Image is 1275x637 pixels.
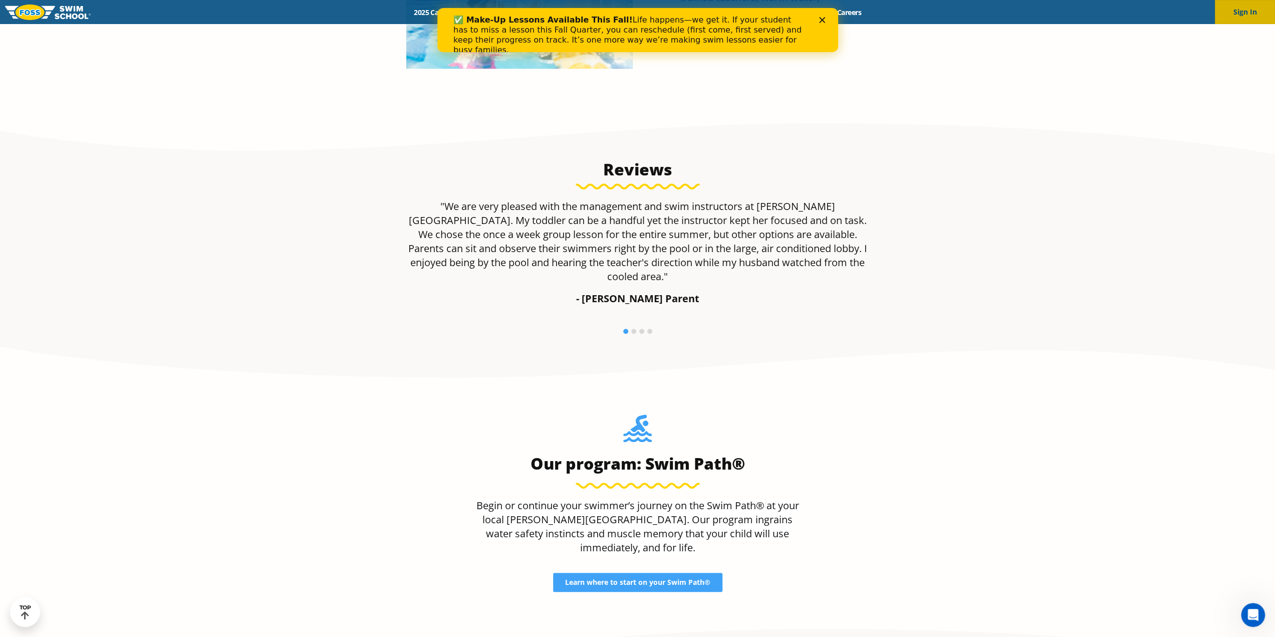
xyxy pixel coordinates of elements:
[382,9,392,15] div: Close
[623,414,652,449] img: Foss-Location-Swimming-Pool-Person.svg
[16,7,369,47] div: Life happens—we get it. If your student has to miss a lesson this Fall Quarter, you can reschedul...
[401,199,874,284] p: "We are very pleased with the management and swim instructors at [PERSON_NAME][GEOGRAPHIC_DATA]. ...
[598,8,691,17] a: About [PERSON_NAME]
[468,8,510,17] a: Schools
[1241,603,1265,627] iframe: Intercom live chat
[576,292,699,305] strong: - [PERSON_NAME] Parent
[691,8,797,17] a: Swim Like [PERSON_NAME]
[482,499,799,554] span: at your local [PERSON_NAME][GEOGRAPHIC_DATA]. Our program ingrains water safety instincts and mus...
[405,8,468,17] a: 2025 Calendar
[828,8,870,17] a: Careers
[5,5,91,20] img: FOSS Swim School Logo
[797,8,828,17] a: Blog
[16,7,195,17] b: ✅ Make-Up Lessons Available This Fall!
[476,499,764,512] span: Begin or continue your swimmer’s journey on the Swim Path®
[510,8,598,17] a: Swim Path® Program
[565,579,710,586] span: Learn where to start on your Swim Path®
[437,8,838,52] iframe: Intercom live chat banner
[401,159,874,179] h3: Reviews
[553,573,722,592] a: Learn where to start on your Swim Path®
[471,454,804,474] h3: Our program: Swim Path®
[20,604,31,620] div: TOP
